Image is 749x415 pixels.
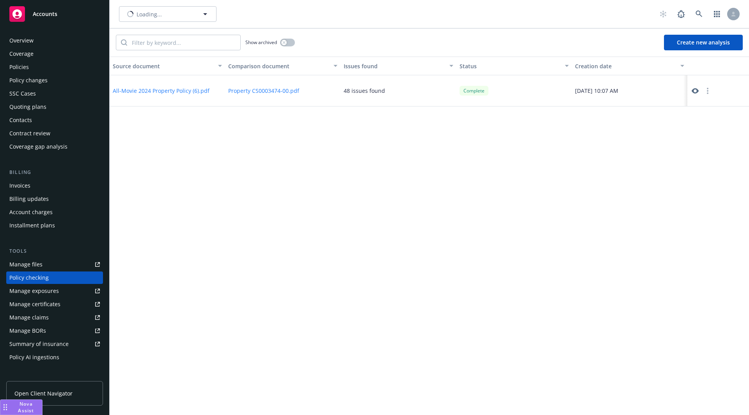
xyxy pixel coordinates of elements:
div: Quoting plans [9,101,46,113]
a: Start snowing [655,6,671,22]
a: Policies [6,61,103,73]
div: Status [460,62,560,70]
div: Manage files [9,258,43,271]
div: Account charges [9,206,53,218]
a: Contacts [6,114,103,126]
a: Accounts [6,3,103,25]
a: Switch app [709,6,725,22]
a: Account charges [6,206,103,218]
div: 48 issues found [344,87,385,95]
button: Source document [110,57,225,75]
div: Manage exposures [9,285,59,297]
a: Manage exposures [6,285,103,297]
div: Policy checking [9,271,49,284]
a: Report a Bug [673,6,689,22]
div: Drag to move [0,400,10,415]
a: Installment plans [6,219,103,232]
span: Accounts [33,11,57,17]
button: Issues found [341,57,456,75]
div: Manage claims [9,311,49,324]
button: Status [456,57,572,75]
div: Comparison document [228,62,329,70]
span: Show archived [245,39,277,46]
button: Create new analysis [664,35,743,50]
button: All-Movie 2024 Property Policy (6).pdf [113,87,209,95]
a: Invoices [6,179,103,192]
a: SSC Cases [6,87,103,100]
span: Open Client Navigator [14,389,73,397]
div: SSC Cases [9,87,36,100]
a: Manage files [6,258,103,271]
input: Filter by keyword... [127,35,240,50]
div: Manage certificates [9,298,60,310]
div: Source document [113,62,213,70]
a: Policy changes [6,74,103,87]
a: Summary of insurance [6,338,103,350]
div: Coverage [9,48,34,60]
div: Policy AI ingestions [9,351,59,364]
button: Comparison document [225,57,341,75]
a: Manage certificates [6,298,103,310]
div: Contacts [9,114,32,126]
a: Policy checking [6,271,103,284]
a: Search [691,6,707,22]
div: Coverage gap analysis [9,140,67,153]
span: Loading... [137,10,162,18]
div: Invoices [9,179,30,192]
div: Policy changes [9,74,48,87]
a: Manage claims [6,311,103,324]
button: Property CS0003474-00.pdf [228,87,299,95]
span: Nova Assist [16,401,36,414]
button: Loading... [119,6,217,22]
div: Tools [6,247,103,255]
a: Overview [6,34,103,47]
a: Coverage gap analysis [6,140,103,153]
div: [DATE] 10:07 AM [572,75,687,106]
a: Billing updates [6,193,103,205]
a: Coverage [6,48,103,60]
div: Manage BORs [9,325,46,337]
div: Complete [460,86,488,96]
div: Creation date [575,62,676,70]
div: Billing updates [9,193,49,205]
div: Billing [6,168,103,176]
div: Issues found [344,62,444,70]
a: Contract review [6,127,103,140]
div: Overview [9,34,34,47]
svg: Search [121,39,127,46]
a: Policy AI ingestions [6,351,103,364]
a: Quoting plans [6,101,103,113]
button: Creation date [572,57,687,75]
div: Installment plans [9,219,55,232]
div: Summary of insurance [9,338,69,350]
div: Contract review [9,127,50,140]
div: Policies [9,61,29,73]
a: Manage BORs [6,325,103,337]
